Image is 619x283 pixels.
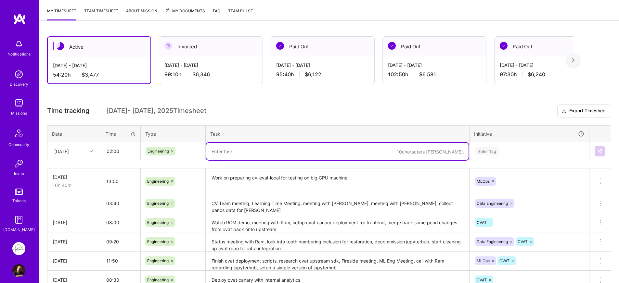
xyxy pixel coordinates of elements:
span: My Documents [165,7,205,15]
div: Discovery [10,81,28,88]
img: User Avatar [12,264,25,277]
span: CVAT [518,239,528,244]
a: Team Pulse [228,7,253,20]
span: $6,122 [305,71,321,78]
a: My timesheet [47,7,76,20]
img: logo [13,13,26,25]
img: guide book [12,213,25,226]
span: $6,581 [419,71,436,78]
img: Paid Out [276,42,284,50]
input: HH:MM [101,233,140,250]
div: Missions [11,110,27,117]
div: [DATE] - [DATE] [164,62,257,68]
button: Export Timesheet [557,105,611,117]
th: Type [141,125,206,142]
a: FAQ [213,7,220,20]
a: My Documents [165,7,205,20]
img: Invite [12,157,25,170]
a: About Mission [126,7,157,20]
div: 99:10 h [164,71,257,78]
img: bell [12,38,25,51]
div: 97:30 h [500,71,593,78]
div: Paid Out [271,37,374,56]
div: [DATE] - [DATE] [500,62,593,68]
div: [DATE] - [DATE] [53,62,145,69]
img: Paid Out [500,42,508,50]
input: HH:MM [101,142,140,160]
span: [DATE] - [DATE] , 2025 Timesheet [106,107,206,115]
img: teamwork [12,97,25,110]
input: HH:MM [101,252,140,269]
div: [DATE] - [DATE] [388,62,481,68]
div: Tokens [12,197,26,204]
span: $6,240 [528,71,545,78]
div: Time [106,130,136,137]
div: 10 characters [PERSON_NAME]. [397,149,464,155]
textarea: Watch RCM demo, meeting with Ram, setup cvat canary deployment for frontend, merge back some pear... [206,214,469,232]
span: Engineering [147,277,169,282]
div: [DATE] [53,257,96,264]
span: Time tracking [47,107,89,115]
img: discovery [12,68,25,81]
div: [DATE] [53,174,96,180]
input: HH:MM [101,214,140,231]
img: Pearl: ML Engineering Team [12,242,25,255]
a: Pearl: ML Engineering Team [11,242,27,255]
th: Task [206,125,470,142]
span: Engineering [147,258,169,263]
th: Date [47,125,101,142]
i: icon Download [561,108,567,115]
div: [DATE] [53,238,96,245]
div: Active [48,37,150,57]
div: [DATE] - [DATE] [276,62,369,68]
div: [DATE] [53,219,96,226]
div: Invite [14,170,24,177]
textarea: Status meeting with Ram, look into tooth numbering inclusion for restoration, decommission jupyte... [206,233,469,251]
span: Team Pulse [228,8,253,13]
div: Enter Tag [475,146,499,156]
i: icon Chevron [90,150,93,153]
span: CVAT [477,277,487,282]
span: $3,477 [82,71,99,78]
span: Engineering [147,239,169,244]
img: Active [56,42,64,50]
span: Data Engineering [477,239,508,244]
div: 95:40 h [276,71,369,78]
textarea: Finish cvat deployment scripts, research cvat upstream sdk, Fireside meeting, ML Eng Meeting, cal... [206,252,469,270]
div: Invoiced [159,37,263,56]
div: Initiative [474,130,585,138]
img: Invoiced [164,42,172,50]
span: MLOps [477,179,490,184]
img: Paid Out [388,42,396,50]
div: 16h 40m [53,182,96,189]
div: Notifications [7,51,31,57]
a: User Avatar [11,264,27,277]
span: MLOps [477,258,490,263]
div: [DATE] [54,148,69,154]
img: Submit [597,149,602,154]
span: CVAT [499,258,509,263]
div: Paid Out [495,37,598,56]
span: $6,346 [192,71,210,78]
img: right [572,58,574,63]
div: 54:20 h [53,71,145,78]
span: Data Engineering [477,201,508,206]
span: Engineering [147,179,169,184]
div: 102:50 h [388,71,481,78]
span: Engineering [148,149,169,154]
span: Engineering [147,220,169,225]
textarea: CV Team meeting, Learning Time Meeting, meeting with [PERSON_NAME], meeting with [PERSON_NAME], c... [206,195,469,213]
div: [DOMAIN_NAME] [3,226,35,233]
textarea: Work on preparing cv-eval-local for testing on big GPU machine [206,169,469,193]
div: Community [8,141,29,148]
span: CVAT [477,220,487,225]
span: Engineering [147,201,169,206]
input: HH:MM [101,195,140,212]
img: Community [11,126,27,141]
input: HH:MM [101,173,140,190]
img: tokens [15,189,23,195]
a: Team timesheet [84,7,118,20]
div: Paid Out [383,37,486,56]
